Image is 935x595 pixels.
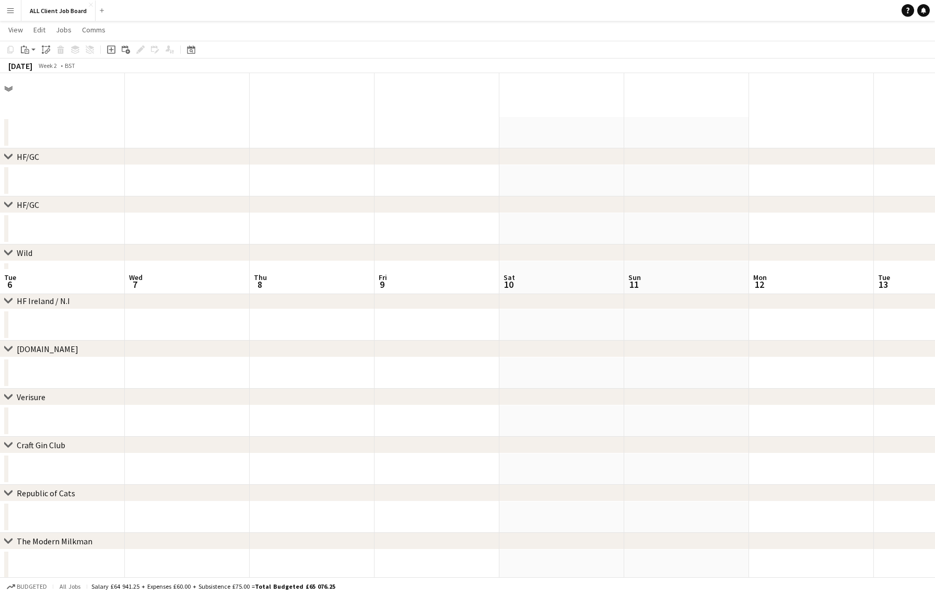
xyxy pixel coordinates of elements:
[21,1,96,21] button: ALL Client Job Board
[8,61,32,71] div: [DATE]
[5,581,49,592] button: Budgeted
[254,273,267,282] span: Thu
[65,62,75,69] div: BST
[129,273,143,282] span: Wed
[56,25,72,34] span: Jobs
[17,200,39,210] div: HF/GC
[377,278,387,290] span: 9
[504,273,515,282] span: Sat
[628,273,641,282] span: Sun
[3,278,16,290] span: 6
[627,278,641,290] span: 11
[379,273,387,282] span: Fri
[17,440,65,450] div: Craft Gin Club
[4,273,16,282] span: Tue
[78,23,110,37] a: Comms
[17,392,45,402] div: Verisure
[17,488,75,498] div: Republic of Cats
[17,583,47,590] span: Budgeted
[878,273,890,282] span: Tue
[17,296,70,306] div: HF Ireland / N.I
[255,582,335,590] span: Total Budgeted £65 076.25
[8,25,23,34] span: View
[752,278,767,290] span: 12
[57,582,83,590] span: All jobs
[17,536,92,546] div: The Modern Milkman
[252,278,267,290] span: 8
[753,273,767,282] span: Mon
[876,278,890,290] span: 13
[502,278,515,290] span: 10
[91,582,335,590] div: Salary £64 941.25 + Expenses £60.00 + Subsistence £75.00 =
[82,25,106,34] span: Comms
[17,151,39,162] div: HF/GC
[29,23,50,37] a: Edit
[52,23,76,37] a: Jobs
[34,62,61,69] span: Week 2
[17,344,78,354] div: [DOMAIN_NAME]
[127,278,143,290] span: 7
[4,23,27,37] a: View
[33,25,45,34] span: Edit
[17,248,32,258] div: Wild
